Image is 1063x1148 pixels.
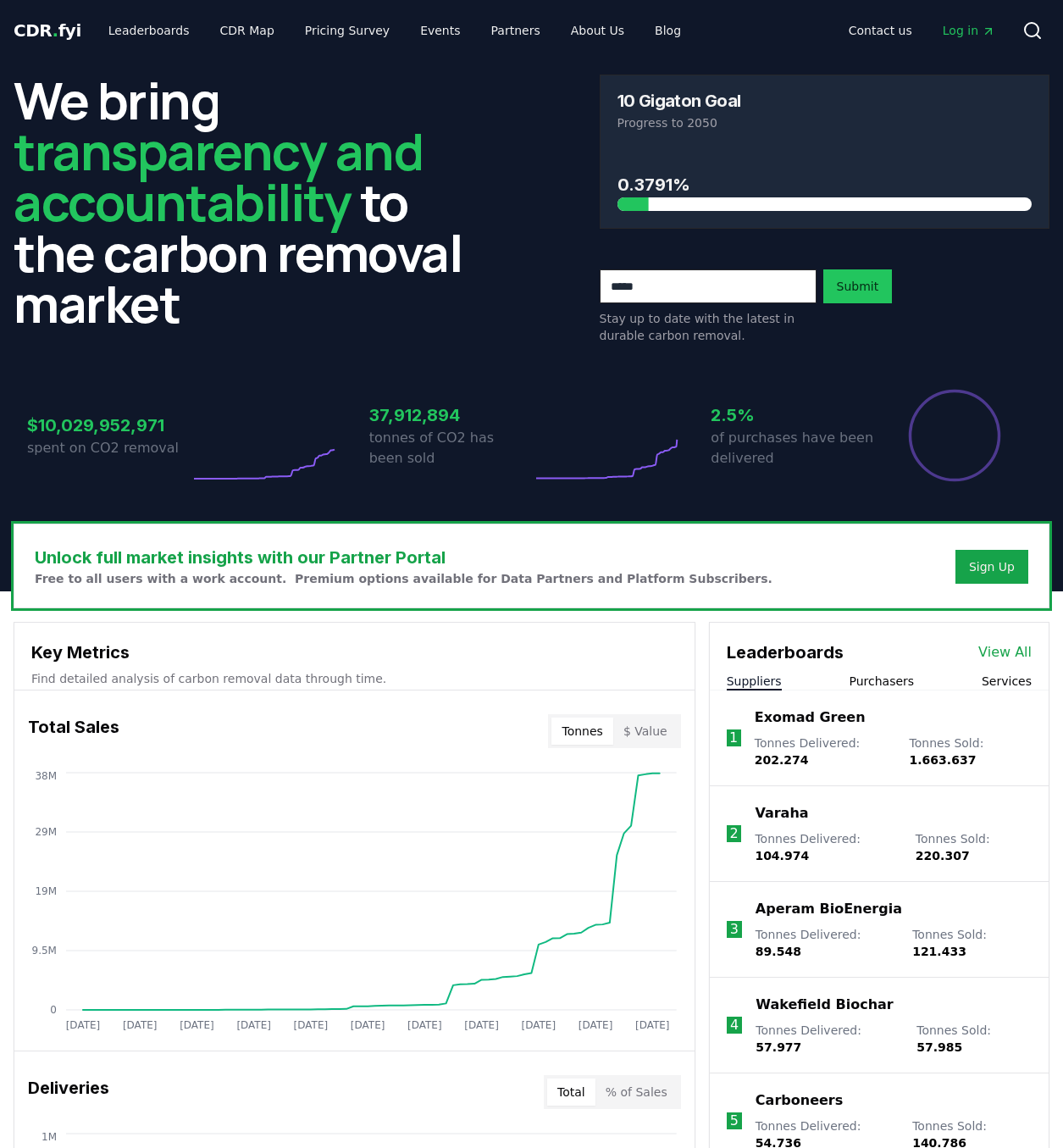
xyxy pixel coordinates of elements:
[916,1040,962,1054] span: 57.985
[969,558,1015,575] a: Sign Up
[756,1090,843,1111] a: Carboneers
[955,550,1028,584] button: Sign Up
[95,15,695,46] nav: Main
[31,640,678,665] h3: Key Metrics
[31,670,678,687] p: Find detailed analysis of carbon removal data through time.
[910,753,977,767] span: 1.663.637
[755,707,866,728] a: Exomad Green
[42,1131,57,1143] tspan: 1M
[478,15,554,46] a: Partners
[756,945,801,958] span: 89.548
[912,926,1032,960] p: Tonnes Sold :
[982,673,1032,690] button: Services
[929,15,1009,46] a: Log in
[14,116,423,236] span: transparency and accountability
[464,1019,499,1031] tspan: [DATE]
[907,388,1002,483] div: Percentage of sales delivered
[407,1019,442,1031] tspan: [DATE]
[756,899,902,919] a: Aperam BioEnergia
[730,1015,739,1035] p: 4
[729,824,738,844] p: 2
[755,803,808,824] a: Varaha
[756,1022,900,1056] p: Tonnes Delivered :
[613,718,678,745] button: $ Value
[35,885,57,897] tspan: 19M
[14,75,464,329] h2: We bring to the carbon removal market
[727,640,844,665] h3: Leaderboards
[711,428,873,469] p: of purchases have been delivered
[547,1079,595,1106] button: Total
[35,570,772,587] p: Free to all users with a work account. Premium options available for Data Partners and Platform S...
[755,735,893,768] p: Tonnes Delivered :
[28,1075,109,1109] h3: Deliveries
[635,1019,670,1031] tspan: [DATE]
[291,15,403,46] a: Pricing Survey
[916,849,970,862] span: 220.307
[755,849,809,862] span: 104.974
[730,919,739,940] p: 3
[35,545,772,570] h3: Unlock full market insights with our Partner Portal
[66,1019,101,1031] tspan: [DATE]
[14,20,81,41] span: CDR fyi
[600,310,817,344] p: Stay up to date with the latest in durable carbon removal.
[50,1004,57,1016] tspan: 0
[756,926,895,960] p: Tonnes Delivered :
[294,1019,329,1031] tspan: [DATE]
[755,753,809,767] span: 202.274
[617,114,1033,131] p: Progress to 2050
[180,1019,214,1031] tspan: [DATE]
[910,735,1032,768] p: Tonnes Sold :
[916,1022,1032,1056] p: Tonnes Sold :
[551,718,612,745] button: Tonnes
[27,413,190,438] h3: $10,029,952,971
[14,19,81,42] a: CDR.fyi
[730,1111,739,1131] p: 5
[27,438,190,458] p: spent on CO2 removal
[28,714,119,748] h3: Total Sales
[912,945,966,958] span: 121.433
[595,1079,678,1106] button: % of Sales
[727,673,782,690] button: Suppliers
[835,15,1009,46] nav: Main
[207,15,288,46] a: CDR Map
[579,1019,613,1031] tspan: [DATE]
[850,673,915,690] button: Purchasers
[835,15,926,46] a: Contact us
[916,830,1032,864] p: Tonnes Sold :
[943,22,995,39] span: Log in
[369,428,532,469] p: tonnes of CO2 has been sold
[95,15,203,46] a: Leaderboards
[755,830,898,864] p: Tonnes Delivered :
[711,402,873,428] h3: 2.5%
[641,15,695,46] a: Blog
[756,995,893,1015] a: Wakefield Biochar
[522,1019,556,1031] tspan: [DATE]
[369,402,532,428] h3: 37,912,894
[557,15,638,46] a: About Us
[53,20,58,41] span: .
[978,642,1032,663] a: View All
[35,826,57,838] tspan: 29M
[407,15,473,46] a: Events
[729,728,738,748] p: 1
[617,172,1033,197] h3: 0.3791%
[32,945,57,957] tspan: 9.5M
[236,1019,271,1031] tspan: [DATE]
[123,1019,158,1031] tspan: [DATE]
[35,770,57,782] tspan: 38M
[351,1019,385,1031] tspan: [DATE]
[617,92,741,109] h3: 10 Gigaton Goal
[756,1040,801,1054] span: 57.977
[823,269,893,303] button: Submit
